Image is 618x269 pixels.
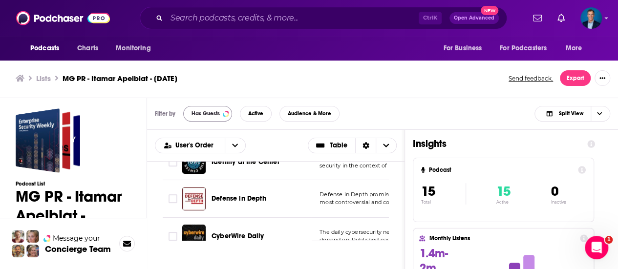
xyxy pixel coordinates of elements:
button: Show More Button [595,70,610,86]
span: security in the context of identity and access man [320,162,454,169]
span: The daily cybersecurity news and analysis industry leaders [320,228,476,235]
img: Jules Profile [26,230,39,243]
img: Identity at the Center [182,150,206,174]
span: depend on. Published each weekday, the program [320,236,457,243]
span: Defense in Depth [212,194,266,203]
span: More [566,41,582,55]
span: 15 [496,183,511,200]
h3: Concierge Team [45,244,111,254]
button: open menu [493,39,561,58]
span: Charts [77,41,98,55]
h2: Choose List sort [155,138,246,153]
span: CyberWire Daily [212,232,264,240]
iframe: Intercom live chat [585,236,608,259]
button: Export [560,70,591,86]
span: For Podcasters [500,41,547,55]
a: Show notifications dropdown [529,10,546,26]
img: Barbara Profile [26,245,39,257]
span: 15 [421,183,435,200]
img: Sydney Profile [12,230,24,243]
button: open menu [436,39,494,58]
a: Identity at the Center [212,157,280,167]
span: Podcasts [30,41,59,55]
button: Has Guests [183,106,232,122]
h3: Filter by [155,110,175,117]
span: Open Advanced [454,16,494,21]
span: Defense in Depth promises clear talk on cybersecurity’s [320,191,470,198]
span: Audience & More [288,111,331,116]
span: Ctrl K [419,12,442,24]
button: Show profile menu [580,7,602,29]
button: Choose View [308,138,397,153]
button: Send feedback. [506,74,556,83]
button: open menu [109,39,163,58]
button: open menu [559,39,595,58]
h3: MG PR - Itamar Apelblat - [DATE] [63,74,177,83]
button: Choose View [534,106,610,122]
a: CyberWire Daily [212,231,264,241]
img: CyberWire Daily [182,225,206,248]
span: For Business [443,41,482,55]
span: Monitoring [116,41,150,55]
span: Toggle select row [169,158,177,166]
span: Identity at the Center [212,158,280,166]
div: Search podcasts, credits, & more... [140,7,507,29]
input: Search podcasts, credits, & more... [167,10,419,26]
h1: MG PR - Itamar Apelblat - [DATE] [16,187,131,244]
div: Sort Direction [355,138,376,153]
p: Total [421,200,466,205]
span: Split View [558,111,583,116]
h4: Monthly Listens [429,235,575,242]
p: Active [496,200,511,205]
img: Jon Profile [12,245,24,257]
img: Defense in Depth [182,187,206,210]
p: Inactive [551,200,566,205]
button: open menu [155,142,225,149]
img: User Profile [580,7,602,29]
span: Table [330,142,347,149]
span: Toggle select row [169,232,177,241]
button: open menu [23,39,72,58]
h4: Podcast [429,166,574,173]
span: Logged in as marc16039 [580,7,602,29]
a: MG PR - Itamar Apelblat - Oct. 8, 2025 [16,108,80,173]
span: Has Guests [192,111,220,116]
button: Active [240,106,272,122]
a: Show notifications dropdown [554,10,569,26]
span: Toggle select row [169,194,177,203]
span: 0 [551,183,558,200]
button: Audience & More [279,106,340,122]
span: User's Order [175,142,217,149]
h1: Insights [413,138,579,150]
span: most controversial and confusing debates. Once a [320,199,455,206]
img: Podchaser - Follow, Share and Rate Podcasts [16,9,110,27]
a: Charts [71,39,104,58]
span: Active [248,111,263,116]
span: Message your [53,233,100,243]
span: 1 [605,236,613,244]
button: open menu [225,138,245,153]
span: New [481,6,498,15]
h3: Podcast List [16,181,131,187]
button: Open AdvancedNew [449,12,499,24]
a: Defense in Depth [212,194,266,204]
a: Lists [36,74,51,83]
